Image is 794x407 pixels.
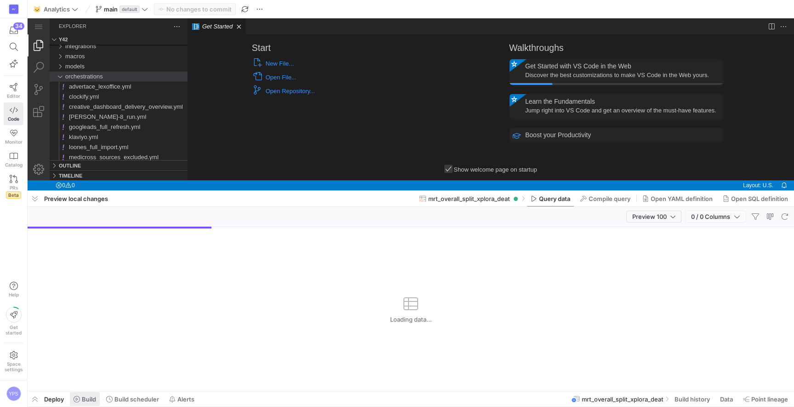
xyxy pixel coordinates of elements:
div: Discover the best customizations to make VS Code in the Web yours. [498,53,692,60]
a: Layout: U.S. [713,162,748,172]
span: Code [8,116,19,122]
span: Point lineage [751,396,788,403]
span: New File... [238,42,266,49]
span: Catalog [5,162,23,167]
span: clockify.yml [41,75,71,82]
span: Beta [6,191,21,199]
a: PRsBeta [4,171,23,202]
div: advertace_lexoffice.yml [22,63,160,73]
span: main [104,6,118,13]
div: Overview of how to get up to speed with your editor. [160,16,766,162]
span: klaviyo.yml [41,115,71,122]
button: Build history [670,391,714,407]
a: Code [4,102,23,125]
button: Alerts [165,391,198,407]
div: medicross_sources_excluded.yml [22,134,160,144]
span: Get started [6,324,22,335]
div: emilio_adani_facebook_ads_utc-8_run.yml [22,94,160,104]
div: /orchestrations/medicross_sources_excluded.yml [31,134,160,144]
a: Catalog [4,148,23,171]
div: creative_dashboard_delivery_overview.yml [22,84,160,94]
span: Loading data... [390,316,432,323]
span: Help [8,292,19,297]
button: Build [69,391,100,407]
span: Monitor [5,139,23,145]
button: 🐱Analytics [31,3,80,15]
a: Monitor [4,125,23,148]
button: maindefault [93,3,150,15]
div: /orchestrations/googleads_full_refresh.yml [31,104,160,114]
div: /orchestrations/klaviyo.yml [31,114,160,124]
button: Open Repository... [225,66,287,76]
div: Timeline Section [22,152,160,162]
h3: Timeline [31,152,55,162]
button: YPS [4,384,23,403]
h3: Learn the Fundamentals [498,79,567,87]
a: No Problems [26,162,49,172]
span: models [38,45,57,51]
span: Analytics [44,6,70,13]
button: Compile query [576,191,635,206]
h3: Boost your Productivity [498,113,563,120]
span: Preview 100 [632,213,667,220]
span: Open File... [238,56,269,62]
div: 34 [13,22,24,30]
a: Notifications [751,162,762,172]
button: Build scheduler [102,391,163,407]
span: Alerts [177,396,194,403]
div: /integrations [38,23,160,33]
button: Learn the FundamentalsJump right into VS Code and get an overview of the must-have features. [482,76,695,100]
a: Split Editor Right (⌘\) [⌥] Split Editor Down [739,3,749,13]
span: Build [82,396,96,403]
span: Query data [539,195,570,202]
a: Close (⌘W) [207,4,216,13]
div: googleads_full_refresh.yml [22,104,160,114]
span: Editor [7,93,20,99]
div: Notifications [749,162,763,172]
div: /macros [38,33,160,43]
div: klaviyo.yml [22,114,160,124]
div: YPS [6,386,21,401]
div: macros [22,33,160,43]
span: default [119,6,140,13]
div: 1 of 5 steps complete [482,65,525,67]
span: Open Repository... [238,69,287,76]
a: AV [4,1,23,17]
div: /models [38,43,160,53]
h2: Walkthroughs [482,24,702,35]
div: Outline Section [22,142,160,152]
button: Query data [527,191,574,206]
span: creative_dashboard_delivery_overview.yml [41,85,155,92]
span: Deploy [44,396,64,403]
span: googleads_full_refresh.yml [41,105,113,112]
button: Open YAML definition [638,191,717,206]
a: Get Started [175,5,205,11]
span: 0 / 0 Columns [691,213,734,220]
div: Files Explorer [22,26,160,142]
div: /orchestrations/advertace_lexoffice.yml [31,63,160,73]
span: PRs [10,185,18,190]
span: Open SQL definition [731,195,788,202]
span: Open YAML definition [651,195,713,202]
div: AV [9,5,18,14]
a: Views and More Actions... [144,3,154,13]
span: Build history [675,396,710,403]
button: Boost your Productivity [482,110,695,123]
span: Space settings [5,361,23,372]
span: Build scheduler [114,396,159,403]
span: medicross_sources_excluded.yml [41,135,131,142]
div: /orchestrations/emilio_adani_facebook_ads_utc-8_run.yml [31,94,160,104]
button: Help [4,278,23,301]
button: New File... [225,38,266,49]
button: Open File... [225,52,269,62]
button: Open SQL definition [719,191,792,206]
span: macros [38,34,57,41]
span: loones_full_import.yml [41,125,101,132]
button: 34 [4,22,23,39]
span: Preview local changes [44,195,108,202]
button: 0 / 0 Columns [685,211,746,223]
div: clockify.yml [22,73,160,84]
div: integrations [22,23,160,33]
label: Show welcome page on startup [426,146,509,156]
